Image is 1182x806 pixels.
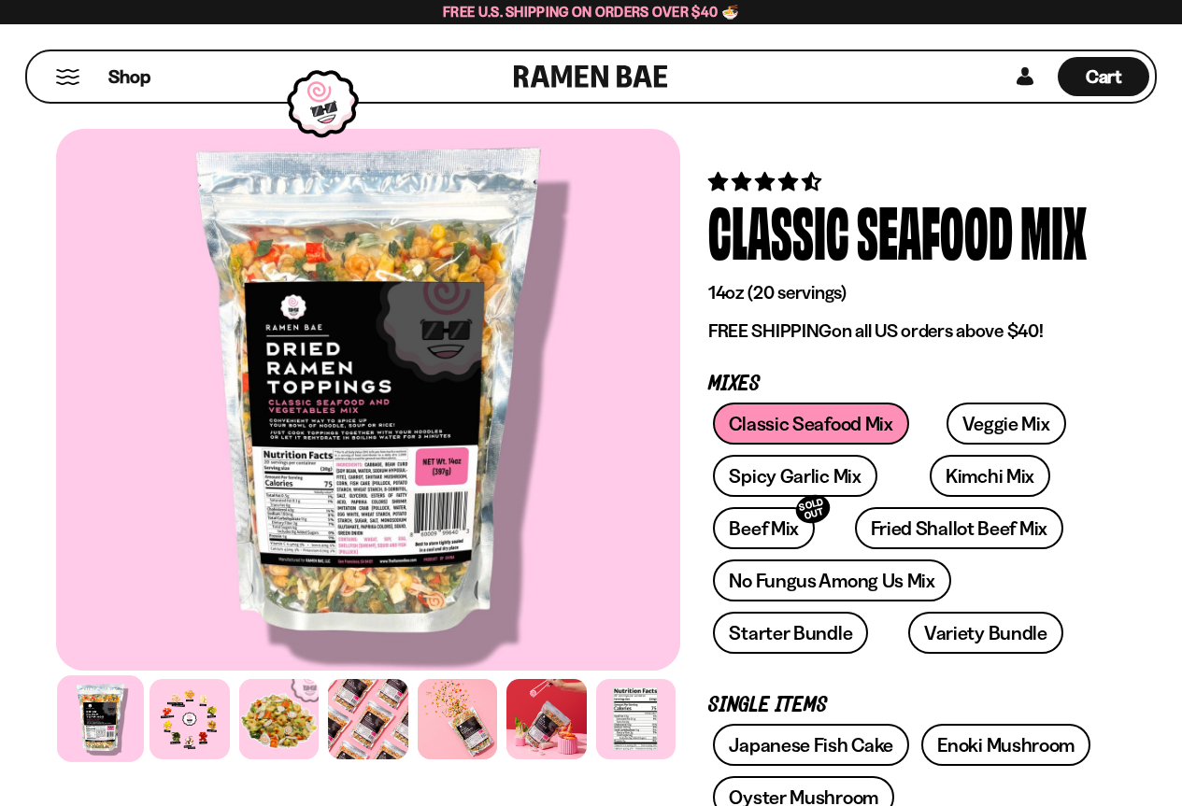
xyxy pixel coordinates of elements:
strong: FREE SHIPPING [708,319,832,342]
p: 14oz (20 servings) [708,281,1098,304]
div: Seafood [857,195,1013,265]
a: Shop [108,57,150,96]
p: Mixes [708,375,1098,393]
div: Classic [708,195,849,265]
a: Veggie Mix [947,403,1066,445]
a: Spicy Garlic Mix [713,455,876,497]
div: SOLD OUT [792,491,833,528]
p: on all US orders above $40! [708,319,1098,343]
div: Mix [1020,195,1087,265]
a: Variety Bundle [908,612,1063,654]
a: Japanese Fish Cake [713,724,909,766]
button: Mobile Menu Trigger [55,69,80,85]
span: Cart [1086,65,1122,88]
span: 4.68 stars [708,170,825,193]
a: Fried Shallot Beef Mix [855,507,1063,549]
a: Cart [1058,51,1149,102]
span: Free U.S. Shipping on Orders over $40 🍜 [443,3,739,21]
a: Kimchi Mix [930,455,1050,497]
a: Starter Bundle [713,612,868,654]
a: Enoki Mushroom [921,724,1090,766]
a: No Fungus Among Us Mix [713,559,950,601]
a: Beef MixSOLD OUT [713,507,815,549]
p: Single Items [708,697,1098,714]
span: Shop [108,64,150,90]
